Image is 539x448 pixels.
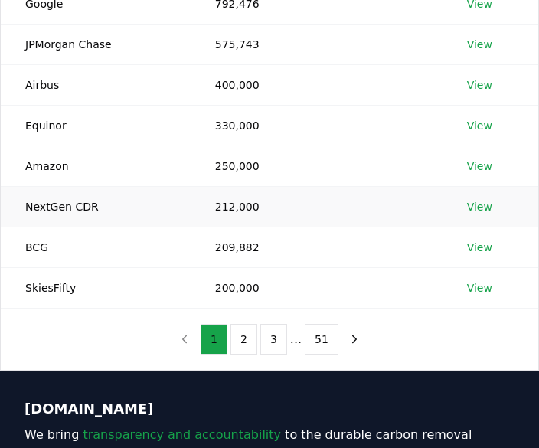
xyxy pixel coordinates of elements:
td: 575,743 [191,24,443,64]
td: 400,000 [191,64,443,105]
td: BCG [1,227,191,267]
td: 212,000 [191,186,443,227]
button: next page [341,324,367,355]
td: 209,882 [191,227,443,267]
span: transparency and accountability [83,427,281,442]
a: View [467,118,492,133]
p: [DOMAIN_NAME] [24,398,514,420]
li: ... [290,330,302,348]
a: View [467,37,492,52]
a: View [467,199,492,214]
td: NextGen CDR [1,186,191,227]
td: 250,000 [191,146,443,186]
td: Equinor [1,105,191,146]
td: JPMorgan Chase [1,24,191,64]
a: View [467,77,492,93]
td: Amazon [1,146,191,186]
button: 51 [305,324,338,355]
a: View [467,280,492,296]
td: 330,000 [191,105,443,146]
button: 3 [260,324,287,355]
button: 2 [230,324,257,355]
td: SkiesFifty [1,267,191,308]
a: View [467,159,492,174]
td: 200,000 [191,267,443,308]
td: Airbus [1,64,191,105]
button: 1 [201,324,227,355]
a: View [467,240,492,255]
